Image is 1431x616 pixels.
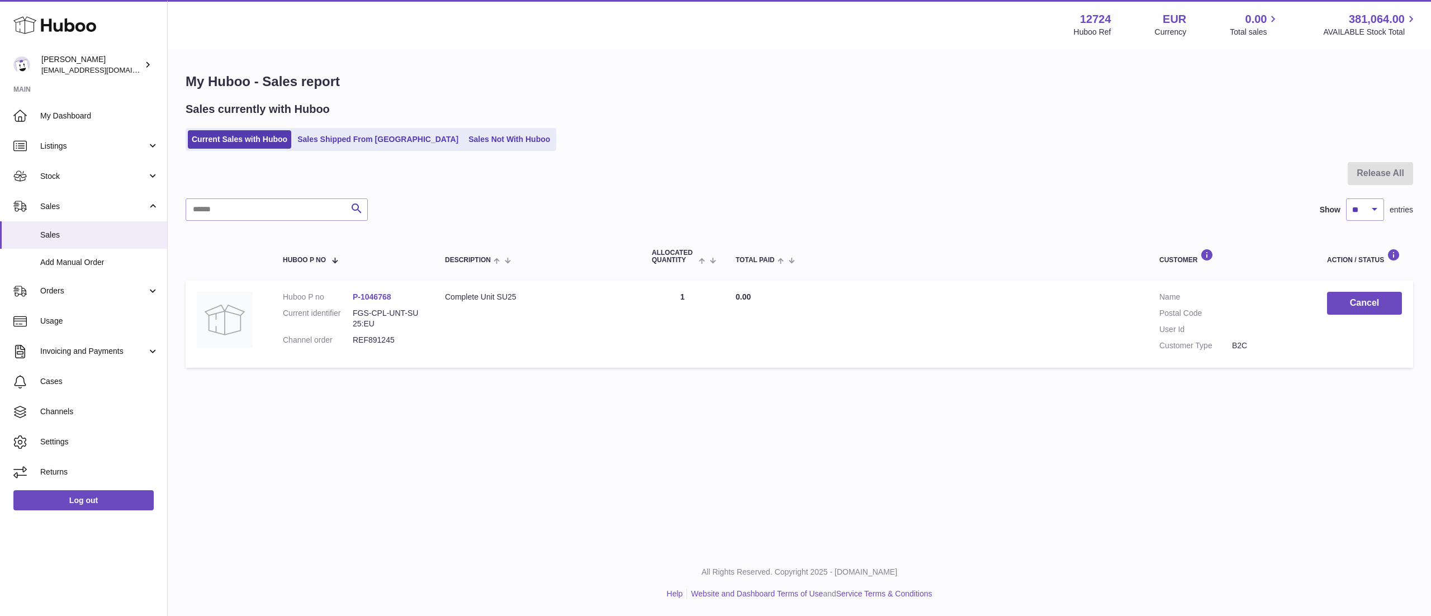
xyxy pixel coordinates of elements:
[1327,249,1402,264] div: Action / Status
[641,281,724,368] td: 1
[177,567,1422,577] p: All Rights Reserved. Copyright 2025 - [DOMAIN_NAME]
[40,111,159,121] span: My Dashboard
[1323,12,1418,37] a: 381,064.00 AVAILABLE Stock Total
[40,406,159,417] span: Channels
[40,286,147,296] span: Orders
[353,335,423,345] dd: REF891245
[353,308,423,329] dd: FGS-CPL-UNT-SU25:EU
[1155,27,1187,37] div: Currency
[40,171,147,182] span: Stock
[691,589,823,598] a: Website and Dashboard Terms of Use
[652,249,696,264] span: ALLOCATED Quantity
[40,316,159,326] span: Usage
[1390,205,1413,215] span: entries
[13,56,30,73] img: internalAdmin-12724@internal.huboo.com
[445,292,629,302] div: Complete Unit SU25
[1327,292,1402,315] button: Cancel
[1232,340,1305,351] dd: B2C
[836,589,932,598] a: Service Terms & Conditions
[1230,27,1280,37] span: Total sales
[40,257,159,268] span: Add Manual Order
[1323,27,1418,37] span: AVAILABLE Stock Total
[197,292,253,348] img: no-photo.jpg
[1159,340,1232,351] dt: Customer Type
[1230,12,1280,37] a: 0.00 Total sales
[40,346,147,357] span: Invoicing and Payments
[283,257,326,264] span: Huboo P no
[293,130,462,149] a: Sales Shipped From [GEOGRAPHIC_DATA]
[40,230,159,240] span: Sales
[283,308,353,329] dt: Current identifier
[1080,12,1111,27] strong: 12724
[687,589,932,599] li: and
[1159,292,1232,302] dt: Name
[40,141,147,151] span: Listings
[40,437,159,447] span: Settings
[445,257,491,264] span: Description
[1245,12,1267,27] span: 0.00
[283,335,353,345] dt: Channel order
[186,73,1413,91] h1: My Huboo - Sales report
[1159,324,1232,335] dt: User Id
[1320,205,1340,215] label: Show
[465,130,554,149] a: Sales Not With Huboo
[41,65,164,74] span: [EMAIL_ADDRESS][DOMAIN_NAME]
[186,102,330,117] h2: Sales currently with Huboo
[41,54,142,75] div: [PERSON_NAME]
[40,201,147,212] span: Sales
[1074,27,1111,37] div: Huboo Ref
[13,490,154,510] a: Log out
[1163,12,1186,27] strong: EUR
[736,257,775,264] span: Total paid
[283,292,353,302] dt: Huboo P no
[1159,249,1305,264] div: Customer
[40,376,159,387] span: Cases
[188,130,291,149] a: Current Sales with Huboo
[353,292,391,301] a: P-1046768
[1349,12,1405,27] span: 381,064.00
[667,589,683,598] a: Help
[40,467,159,477] span: Returns
[736,292,751,301] span: 0.00
[1159,308,1232,319] dt: Postal Code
